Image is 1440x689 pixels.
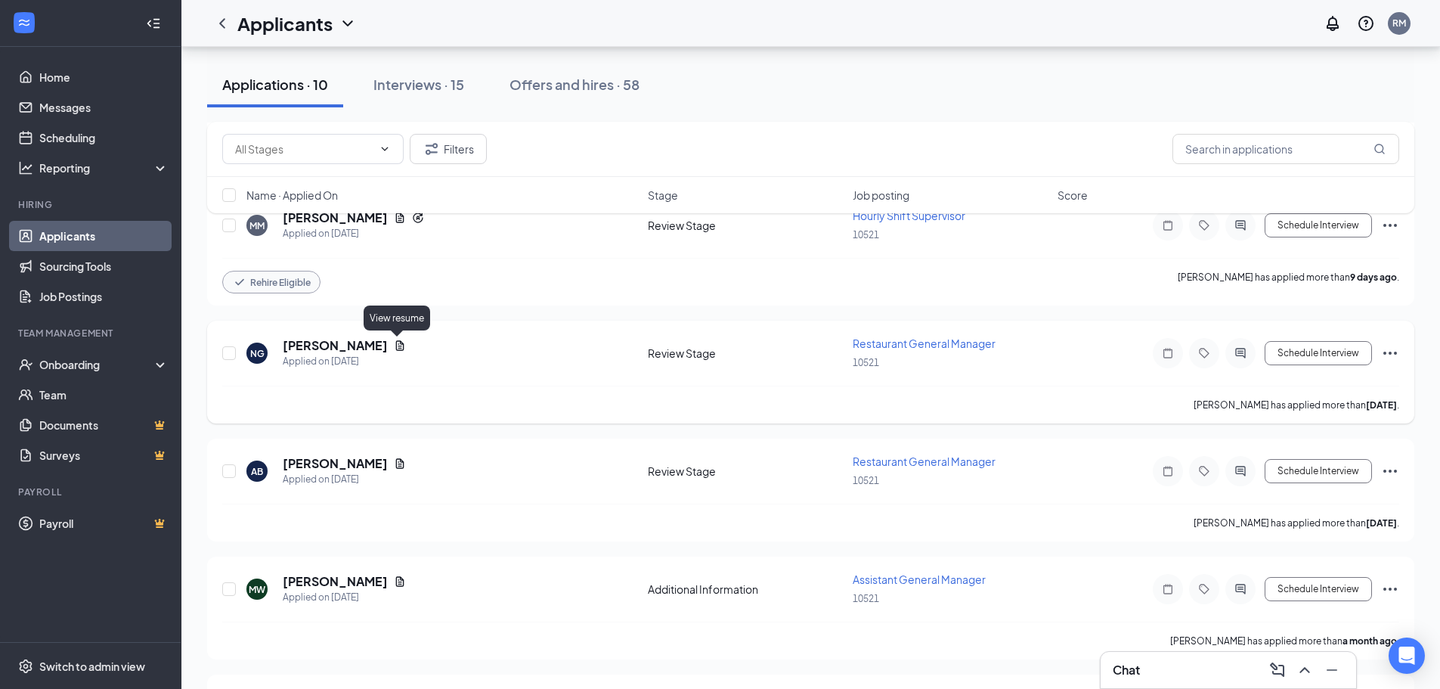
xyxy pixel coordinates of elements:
[1195,465,1213,477] svg: Tag
[1366,399,1397,411] b: [DATE]
[1366,517,1397,529] b: [DATE]
[237,11,333,36] h1: Applicants
[232,275,247,290] svg: Checkmark
[39,380,169,410] a: Team
[1320,658,1344,682] button: Minimize
[1381,462,1399,480] svg: Ellipses
[18,327,166,340] div: Team Management
[853,188,909,203] span: Job posting
[1170,635,1399,647] p: [PERSON_NAME] has applied more than .
[853,337,996,350] span: Restaurant General Manager
[509,75,639,94] div: Offers and hires · 58
[283,354,406,369] div: Applied on [DATE]
[283,472,406,487] div: Applied on [DATE]
[39,92,169,123] a: Messages
[39,62,169,92] a: Home
[648,582,844,597] div: Additional Information
[853,573,986,586] span: Assistant General Manager
[1342,635,1397,647] b: a month ago
[18,198,166,211] div: Hiring
[423,140,441,158] svg: Filter
[1350,272,1397,283] b: 9 days ago
[39,357,156,372] div: Onboarding
[249,583,265,596] div: MW
[283,455,388,472] h5: [PERSON_NAME]
[250,347,265,360] div: NG
[1194,517,1399,529] p: [PERSON_NAME] has applied more than .
[283,590,406,605] div: Applied on [DATE]
[1324,14,1342,33] svg: Notifications
[283,573,388,590] h5: [PERSON_NAME]
[1195,583,1213,595] svg: Tag
[1231,583,1250,595] svg: ActiveChat
[394,576,406,588] svg: Document
[853,475,879,486] span: 10521
[39,281,169,312] a: Job Postings
[1357,14,1375,33] svg: QuestionInfo
[853,357,879,368] span: 10521
[1268,661,1287,679] svg: ComposeMessage
[1296,661,1314,679] svg: ChevronUp
[39,160,169,175] div: Reporting
[373,75,464,94] div: Interviews · 15
[1159,583,1177,595] svg: Note
[18,486,166,498] div: Payroll
[39,508,169,538] a: PayrollCrown
[39,123,169,153] a: Scheduling
[18,659,33,674] svg: Settings
[1231,347,1250,359] svg: ActiveChat
[39,410,169,440] a: DocumentsCrown
[339,14,357,33] svg: ChevronDown
[213,14,231,33] svg: ChevronLeft
[410,134,487,164] button: Filter Filters
[379,143,391,155] svg: ChevronDown
[1159,347,1177,359] svg: Note
[853,593,879,604] span: 10521
[222,75,328,94] div: Applications · 10
[394,458,406,470] svg: Document
[1231,465,1250,477] svg: ActiveChat
[1389,638,1425,674] div: Open Intercom Messenger
[39,221,169,251] a: Applicants
[1265,459,1372,483] button: Schedule Interview
[39,440,169,470] a: SurveysCrown
[1392,17,1406,29] div: RM
[283,337,388,354] h5: [PERSON_NAME]
[853,229,879,241] span: 10521
[1373,143,1386,155] svg: MagnifyingGlass
[283,226,424,241] div: Applied on [DATE]
[1323,661,1341,679] svg: Minimize
[1265,341,1372,365] button: Schedule Interview
[18,357,33,372] svg: UserCheck
[853,455,996,468] span: Restaurant General Manager
[250,276,311,289] span: Rehire Eligible
[1194,399,1399,411] p: [PERSON_NAME] has applied more than .
[364,306,430,331] div: View resume
[17,15,32,30] svg: WorkstreamLogo
[1113,662,1140,678] h3: Chat
[39,659,145,674] div: Switch to admin view
[1381,580,1399,598] svg: Ellipses
[1172,134,1399,164] input: Search in applications
[246,188,338,203] span: Name · Applied On
[235,141,373,157] input: All Stages
[1293,658,1317,682] button: ChevronUp
[648,346,844,361] div: Review Stage
[39,251,169,281] a: Sourcing Tools
[1265,577,1372,601] button: Schedule Interview
[648,188,678,203] span: Stage
[1178,271,1399,293] p: [PERSON_NAME] has applied more than .
[394,340,406,352] svg: Document
[18,160,33,175] svg: Analysis
[1195,347,1213,359] svg: Tag
[1058,188,1088,203] span: Score
[1381,344,1399,362] svg: Ellipses
[1265,658,1290,682] button: ComposeMessage
[648,464,844,479] div: Review Stage
[146,16,161,31] svg: Collapse
[1159,465,1177,477] svg: Note
[251,465,263,478] div: AB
